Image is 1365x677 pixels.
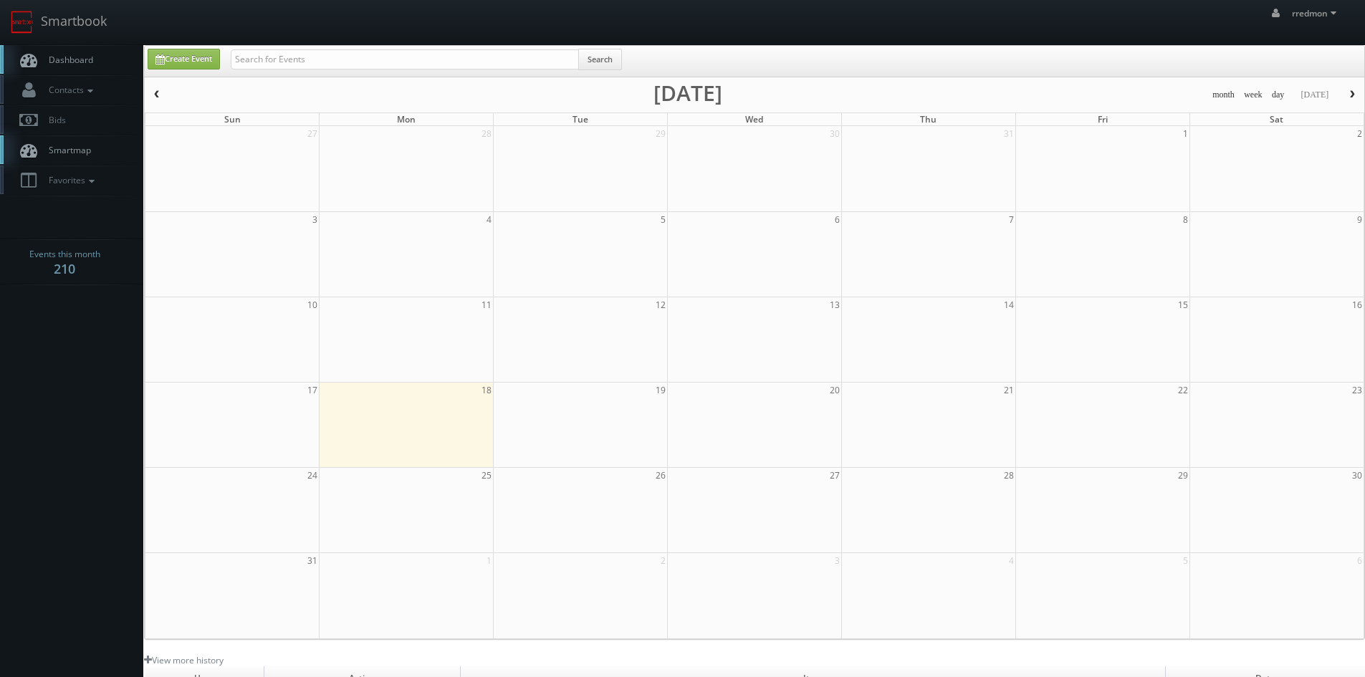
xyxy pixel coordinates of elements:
span: 16 [1351,297,1364,312]
span: 3 [833,553,841,568]
span: 4 [1007,553,1015,568]
span: Mon [397,113,416,125]
span: 7 [1007,212,1015,227]
a: View more history [144,654,224,666]
span: 5 [659,212,667,227]
span: 18 [480,383,493,398]
span: 20 [828,383,841,398]
span: 19 [654,383,667,398]
span: 13 [828,297,841,312]
span: 22 [1177,383,1189,398]
span: 17 [306,383,319,398]
span: Sun [224,113,241,125]
span: 31 [1002,126,1015,141]
span: Favorites [42,174,98,186]
input: Search for Events [231,49,579,69]
span: Events this month [29,247,100,261]
img: smartbook-logo.png [11,11,34,34]
span: 29 [1177,468,1189,483]
span: 10 [306,297,319,312]
span: 24 [306,468,319,483]
button: month [1207,86,1240,104]
button: week [1239,86,1268,104]
span: 14 [1002,297,1015,312]
span: Tue [573,113,588,125]
span: 26 [654,468,667,483]
span: 28 [1002,468,1015,483]
span: 1 [1182,126,1189,141]
span: 6 [833,212,841,227]
span: 2 [659,553,667,568]
button: Search [578,49,622,70]
span: 25 [480,468,493,483]
span: 15 [1177,297,1189,312]
span: 29 [654,126,667,141]
h2: [DATE] [653,86,722,100]
span: 2 [1356,126,1364,141]
span: Wed [745,113,763,125]
span: Sat [1270,113,1283,125]
span: 28 [480,126,493,141]
span: 30 [828,126,841,141]
span: Fri [1098,113,1108,125]
span: 23 [1351,383,1364,398]
span: Smartmap [42,144,91,156]
span: 12 [654,297,667,312]
span: Thu [920,113,937,125]
strong: 210 [54,260,75,277]
span: 6 [1356,553,1364,568]
span: 27 [306,126,319,141]
span: 5 [1182,553,1189,568]
span: 4 [485,212,493,227]
span: 11 [480,297,493,312]
button: [DATE] [1295,86,1333,104]
span: 27 [828,468,841,483]
span: Dashboard [42,54,93,66]
span: 30 [1351,468,1364,483]
span: 21 [1002,383,1015,398]
span: 9 [1356,212,1364,227]
button: day [1267,86,1290,104]
span: rredmon [1292,7,1341,19]
span: 1 [485,553,493,568]
span: Contacts [42,84,97,96]
span: 31 [306,553,319,568]
span: Bids [42,114,66,126]
span: 8 [1182,212,1189,227]
span: 3 [311,212,319,227]
a: Create Event [148,49,220,69]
